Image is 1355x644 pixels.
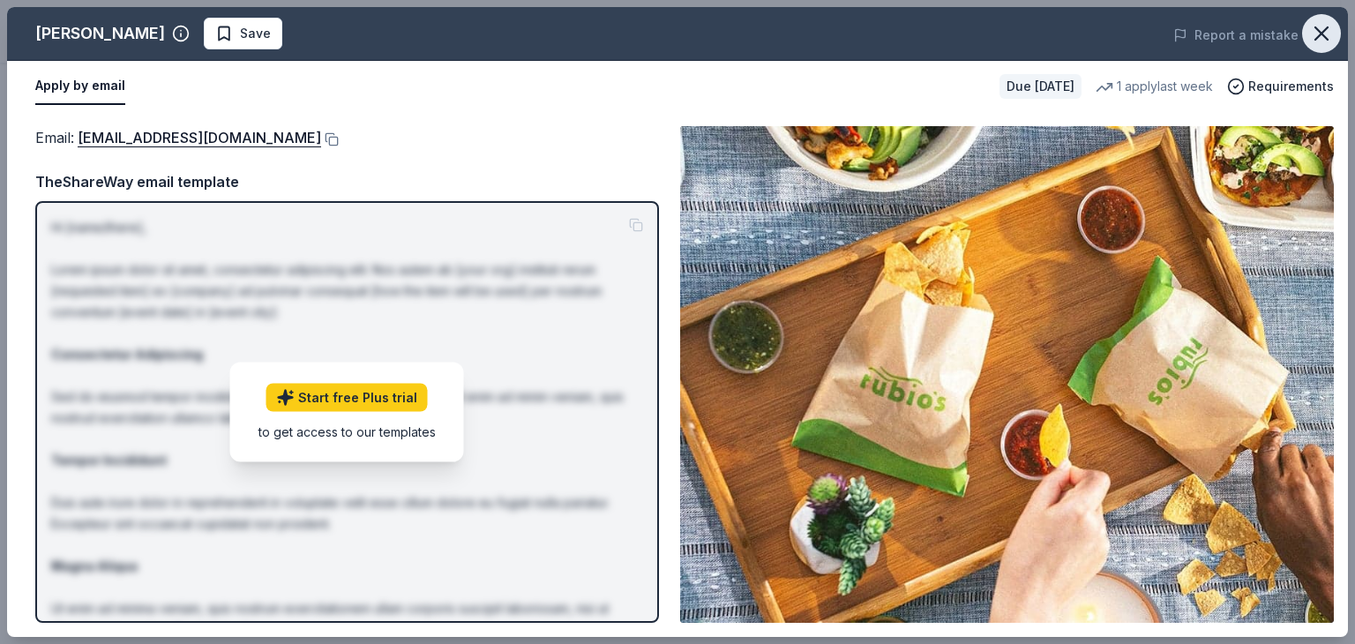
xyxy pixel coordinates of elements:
[35,68,125,105] button: Apply by email
[1227,76,1334,97] button: Requirements
[999,74,1082,99] div: Due [DATE]
[204,18,282,49] button: Save
[35,19,165,48] div: [PERSON_NAME]
[35,170,659,193] div: TheShareWay email template
[51,453,167,468] strong: Tempor Incididunt
[258,422,436,440] div: to get access to our templates
[240,23,271,44] span: Save
[680,126,1334,623] img: Image for Rubio's
[1096,76,1213,97] div: 1 apply last week
[78,126,321,149] a: [EMAIL_ADDRESS][DOMAIN_NAME]
[35,129,321,146] span: Email :
[266,383,428,411] a: Start free Plus trial
[1173,25,1299,46] button: Report a mistake
[51,347,203,362] strong: Consectetur Adipiscing
[51,558,138,573] strong: Magna Aliqua
[1248,76,1334,97] span: Requirements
